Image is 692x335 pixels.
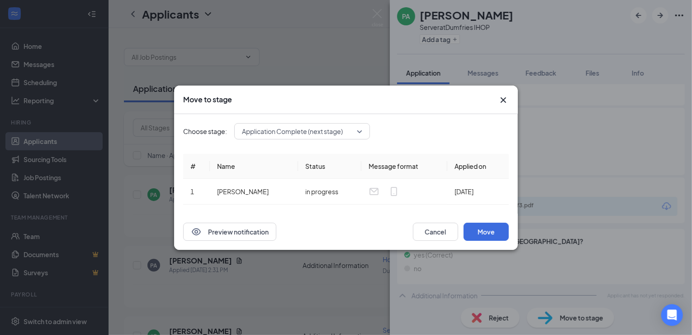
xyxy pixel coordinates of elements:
button: Close [498,95,509,105]
td: in progress [298,179,361,205]
span: Choose stage: [183,126,227,136]
th: # [183,154,210,179]
th: Applied on [447,154,509,179]
h3: Move to stage [183,95,232,105]
th: Name [210,154,298,179]
td: [PERSON_NAME] [210,179,298,205]
svg: Eye [191,226,202,237]
th: Message format [361,154,447,179]
span: 1 [190,187,194,196]
th: Status [298,154,361,179]
button: Cancel [413,223,458,241]
button: Move [464,223,509,241]
span: Application Complete (next stage) [242,124,343,138]
svg: Cross [498,95,509,105]
svg: Email [369,186,379,197]
div: Open Intercom Messenger [661,304,683,326]
svg: MobileSms [389,186,399,197]
td: [DATE] [447,179,509,205]
button: EyePreview notification [183,223,276,241]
